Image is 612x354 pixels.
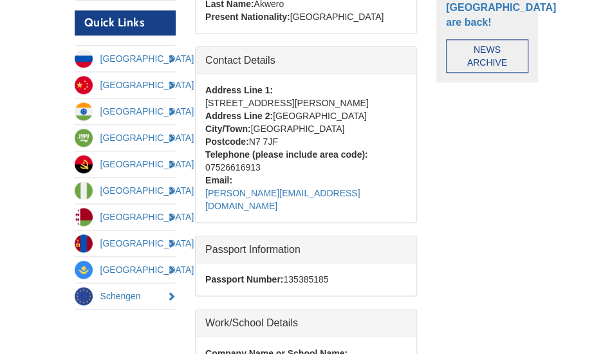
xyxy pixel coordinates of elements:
a: [GEOGRAPHIC_DATA] [75,178,176,203]
a: [GEOGRAPHIC_DATA] [75,204,176,230]
div: [GEOGRAPHIC_DATA] [290,10,384,23]
a: [GEOGRAPHIC_DATA] [75,151,176,177]
div: Email: [205,174,232,187]
div: [GEOGRAPHIC_DATA] [251,122,345,135]
a: Schengen [75,283,176,309]
div: City/Town: [205,122,251,135]
div: Telephone (please include area code): [205,148,368,161]
div: Address Line 2: [205,109,273,122]
a: [GEOGRAPHIC_DATA] [75,230,176,256]
div: 135385185 [283,273,328,286]
div: Address Line 1: [205,84,273,97]
a: [GEOGRAPHIC_DATA] [75,125,176,151]
div: Present Nationality: [205,10,290,23]
a: [PERSON_NAME][EMAIL_ADDRESS][DOMAIN_NAME] [205,188,360,211]
a: Contact Details [196,47,416,73]
a: [GEOGRAPHIC_DATA] [75,72,176,98]
a: [GEOGRAPHIC_DATA] [75,46,176,71]
a: Work/School Details [196,310,416,336]
a: [GEOGRAPHIC_DATA] [75,257,176,283]
div: [STREET_ADDRESS][PERSON_NAME] [205,97,369,109]
div: Passport Number: [205,273,283,286]
div: [GEOGRAPHIC_DATA] [273,109,367,122]
a: [GEOGRAPHIC_DATA] [75,98,176,124]
a: Passport Information [196,236,416,263]
div: 07526616913 [205,161,261,174]
div: Postcode: [205,135,249,148]
a: News Archive [446,39,528,73]
div: N7 7JF [249,135,278,148]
